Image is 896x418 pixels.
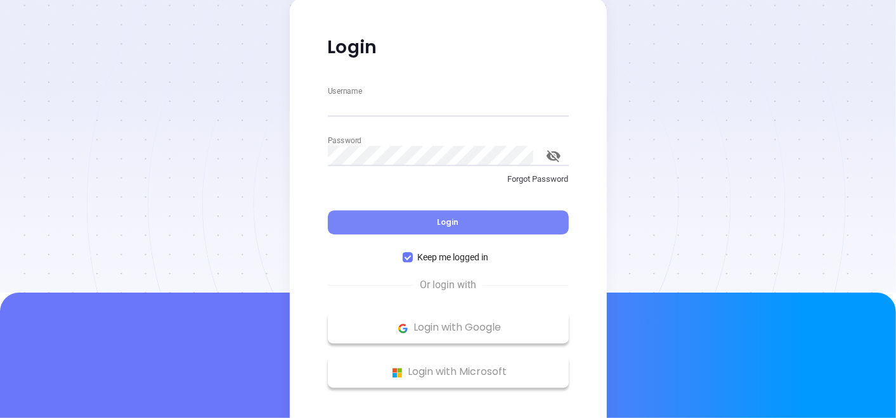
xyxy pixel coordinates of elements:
span: Login [438,217,459,228]
p: Login with Google [334,319,562,338]
button: Login [328,211,569,235]
span: Keep me logged in [413,251,494,265]
span: Or login with [413,278,483,293]
label: Username [328,87,362,95]
img: Microsoft Logo [389,365,405,381]
label: Password [328,137,361,144]
button: toggle password visibility [538,141,569,171]
button: Google Logo Login with Google [328,312,569,344]
p: Login with Microsoft [334,363,562,382]
img: Google Logo [395,320,411,336]
button: Microsoft Logo Login with Microsoft [328,357,569,388]
p: Forgot Password [328,173,569,186]
p: Login [328,36,569,59]
a: Forgot Password [328,173,569,196]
